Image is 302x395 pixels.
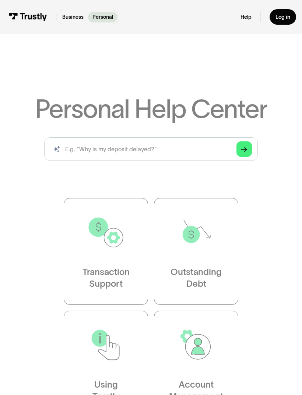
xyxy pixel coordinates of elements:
div: Log in [275,14,290,20]
a: TransactionSupport [64,198,148,305]
form: Search [44,137,258,161]
h1: Personal Help Center [35,96,267,121]
p: Business [62,13,84,21]
div: Outstanding Debt [171,266,222,290]
img: Trustly Logo [9,13,47,21]
input: search [44,137,258,161]
a: Log in [270,9,296,25]
a: Help [240,14,252,20]
a: Personal [88,12,117,22]
a: OutstandingDebt [154,198,238,305]
p: Personal [92,13,113,21]
a: Business [58,12,88,22]
div: Transaction Support [82,266,130,290]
